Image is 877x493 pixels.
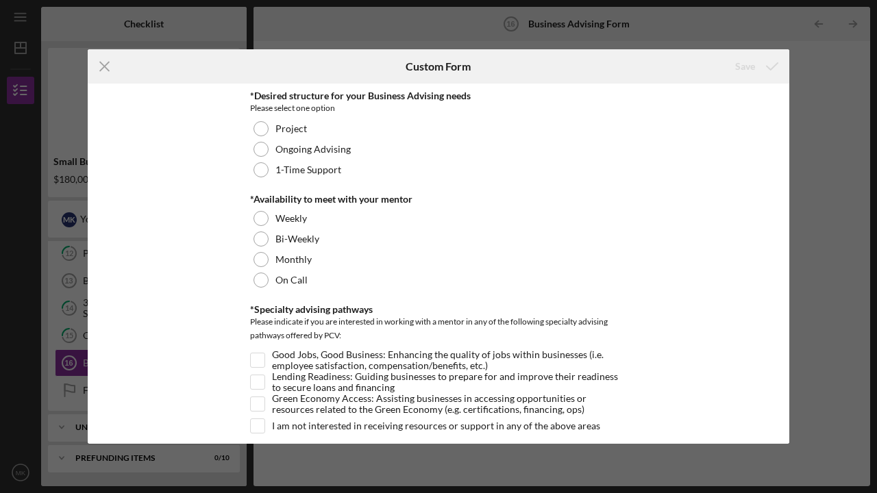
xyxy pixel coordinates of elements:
[275,123,307,134] label: Project
[406,60,471,73] h6: Custom Form
[721,53,789,80] button: Save
[735,53,755,80] div: Save
[250,101,627,115] div: Please select one option
[275,213,307,224] label: Weekly
[275,164,341,175] label: 1-Time Support
[272,419,600,433] label: I am not interested in receiving resources or support in any of the above areas
[272,375,627,389] label: Lending Readiness: Guiding businesses to prepare for and improve their readiness to secure loans ...
[275,254,312,265] label: Monthly
[250,194,627,205] div: *Availability to meet with your mentor
[275,144,351,155] label: Ongoing Advising
[250,304,627,315] div: *Specialty advising pathways
[272,353,627,367] label: Good Jobs, Good Business: Enhancing the quality of jobs within businesses (i.e. employee satisfac...
[250,90,627,101] div: *Desired structure for your Business Advising needs
[275,233,319,244] label: Bi-Weekly
[272,397,627,411] label: Green Economy Access: Assisting businesses in accessing opportunities or resources related to the...
[275,275,308,286] label: On Call
[250,315,627,346] div: Please indicate if you are interested in working with a mentor in any of the following specialty ...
